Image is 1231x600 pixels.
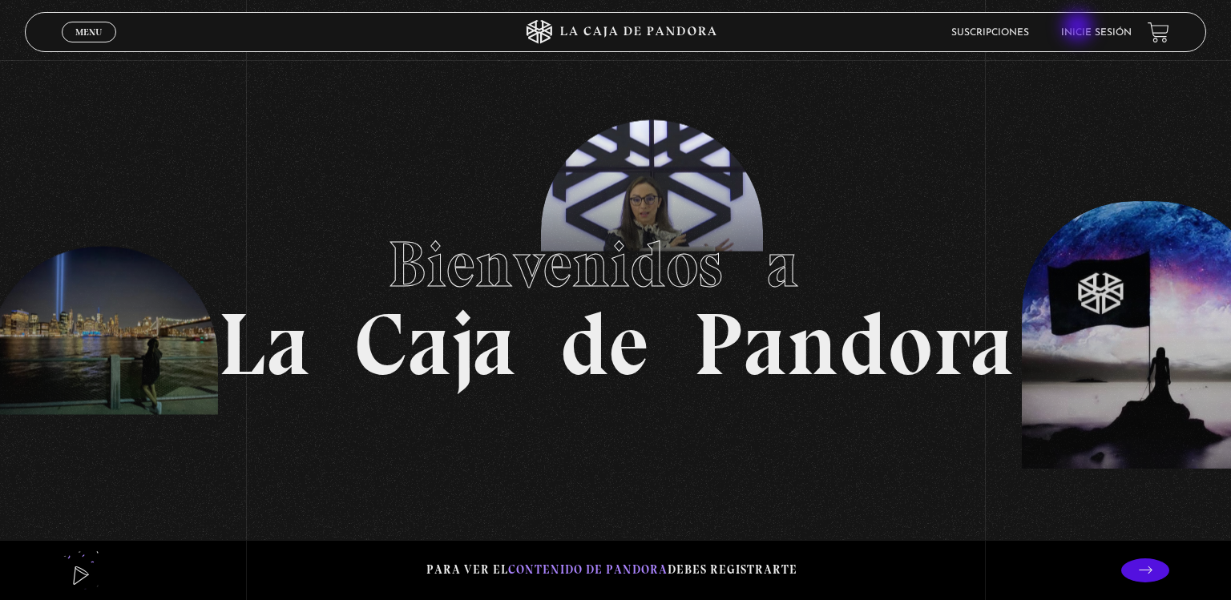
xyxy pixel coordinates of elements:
a: View your shopping cart [1148,21,1169,42]
span: contenido de Pandora [508,562,668,577]
p: Para ver el debes registrarte [426,559,797,581]
span: Bienvenidos a [388,226,843,303]
a: Suscripciones [951,28,1029,38]
a: Inicie sesión [1061,28,1132,38]
span: Cerrar [71,41,108,52]
h1: La Caja de Pandora [218,212,1014,389]
span: Menu [75,27,102,37]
